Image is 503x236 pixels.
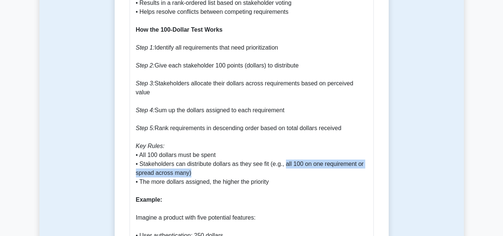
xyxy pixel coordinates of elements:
i: Step 1: [136,44,155,51]
i: Step 2: [136,62,155,69]
i: Step 4: [136,107,155,113]
i: Step 5: [136,125,155,131]
i: Key Rules: [136,143,165,149]
b: Example: [136,196,162,203]
i: Step 3: [136,80,155,86]
b: How the 100-Dollar Test Works [136,26,223,33]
